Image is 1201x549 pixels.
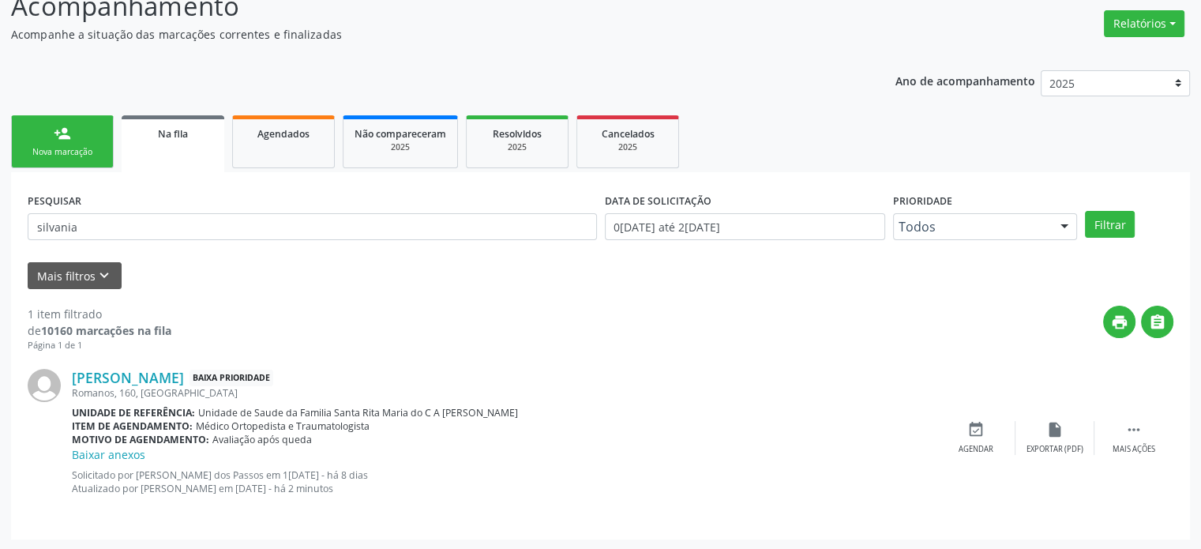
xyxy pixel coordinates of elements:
div: Nova marcação [23,146,102,158]
span: Resolvidos [493,127,542,141]
p: Ano de acompanhamento [895,70,1035,90]
button:  [1141,306,1173,338]
label: PESQUISAR [28,189,81,213]
label: Prioridade [893,189,952,213]
div: Página 1 de 1 [28,339,171,352]
i:  [1125,421,1143,438]
div: 2025 [478,141,557,153]
img: img [28,369,61,402]
i: event_available [967,421,985,438]
button: Filtrar [1085,211,1135,238]
p: Solicitado por [PERSON_NAME] dos Passos em 1[DATE] - há 8 dias Atualizado por [PERSON_NAME] em [D... [72,468,936,495]
button: Mais filtroskeyboard_arrow_down [28,262,122,290]
span: Agendados [257,127,310,141]
p: Acompanhe a situação das marcações correntes e finalizadas [11,26,836,43]
i: keyboard_arrow_down [96,267,113,284]
div: 2025 [355,141,446,153]
div: de [28,322,171,339]
div: Exportar (PDF) [1026,444,1083,455]
strong: 10160 marcações na fila [41,323,171,338]
span: Avaliação após queda [212,433,312,446]
input: Selecione um intervalo [605,213,885,240]
i: insert_drive_file [1046,421,1064,438]
a: [PERSON_NAME] [72,369,184,386]
b: Item de agendamento: [72,419,193,433]
div: Agendar [959,444,993,455]
b: Motivo de agendamento: [72,433,209,446]
span: Não compareceram [355,127,446,141]
b: Unidade de referência: [72,406,195,419]
div: 2025 [588,141,667,153]
div: 1 item filtrado [28,306,171,322]
i: print [1111,314,1128,331]
span: Baixa Prioridade [190,370,273,386]
button: print [1103,306,1135,338]
span: Na fila [158,127,188,141]
div: Mais ações [1113,444,1155,455]
i:  [1149,314,1166,331]
input: Nome, CNS [28,213,597,240]
label: DATA DE SOLICITAÇÃO [605,189,711,213]
span: Unidade de Saude da Familia Santa Rita Maria do C A [PERSON_NAME] [198,406,518,419]
span: Médico Ortopedista e Traumatologista [196,419,370,433]
button: Relatórios [1104,10,1184,37]
a: Baixar anexos [72,447,145,462]
div: Romanos, 160, [GEOGRAPHIC_DATA] [72,386,936,400]
div: person_add [54,125,71,142]
span: Todos [899,219,1045,235]
span: Cancelados [602,127,655,141]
